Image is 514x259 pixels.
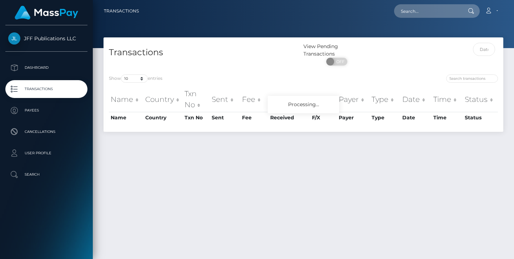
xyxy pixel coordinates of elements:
th: Type [370,112,400,123]
th: Time [432,112,463,123]
th: Received [268,112,310,123]
div: View Pending Transactions [303,43,370,58]
p: Transactions [8,84,85,94]
p: Search [8,169,85,180]
p: User Profile [8,148,85,159]
img: JFF Publications LLC [8,32,20,45]
th: Txn No [183,87,210,112]
th: Status [463,112,498,123]
th: Txn No [183,112,210,123]
th: Name [109,112,143,123]
th: Country [143,112,183,123]
a: Search [5,166,87,183]
th: Country [143,87,183,112]
th: F/X [310,112,337,123]
th: Payer [337,112,370,123]
th: Payer [337,87,370,112]
span: JFF Publications LLC [5,35,87,42]
a: Transactions [5,80,87,98]
input: Date filter [473,43,495,56]
th: Name [109,87,143,112]
th: Fee [240,87,268,112]
th: Fee [240,112,268,123]
a: User Profile [5,144,87,162]
input: Search... [394,4,461,18]
th: Date [400,87,432,112]
th: Sent [210,87,240,112]
img: MassPay Logo [15,6,78,20]
a: Cancellations [5,123,87,141]
th: Time [432,87,463,112]
th: Type [370,87,400,112]
span: OFF [330,58,348,66]
a: Payees [5,102,87,119]
p: Cancellations [8,126,85,137]
select: Showentries [121,74,148,83]
th: Received [268,87,310,112]
label: Show entries [109,74,162,83]
th: Date [400,112,432,123]
a: Transactions [104,4,139,19]
input: Search transactions [446,74,498,83]
th: Sent [210,112,240,123]
p: Dashboard [8,62,85,73]
p: Payees [8,105,85,116]
div: Processing... [268,96,339,113]
a: Dashboard [5,59,87,77]
th: F/X [310,87,337,112]
h4: Transactions [109,46,298,59]
th: Status [463,87,498,112]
